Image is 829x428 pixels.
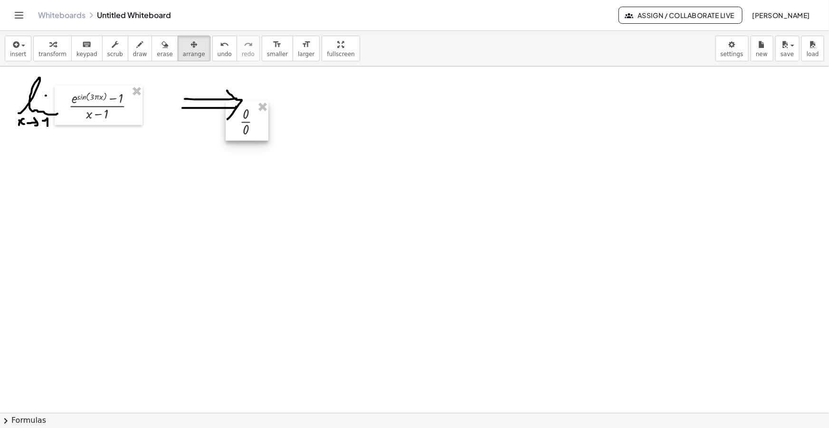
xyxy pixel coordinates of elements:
[220,39,229,50] i: undo
[76,51,97,57] span: keypad
[298,51,314,57] span: larger
[327,51,354,57] span: fullscreen
[212,36,237,61] button: undoundo
[128,36,152,61] button: draw
[775,36,800,61] button: save
[273,39,282,50] i: format_size
[38,51,67,57] span: transform
[267,51,288,57] span: smaller
[293,36,320,61] button: format_sizelarger
[82,39,91,50] i: keyboard
[107,51,123,57] span: scrub
[102,36,128,61] button: scrub
[262,36,293,61] button: format_sizesmaller
[71,36,103,61] button: keyboardkeypad
[744,7,818,24] button: [PERSON_NAME]
[11,8,27,23] button: Toggle navigation
[715,36,749,61] button: settings
[218,51,232,57] span: undo
[627,11,734,19] span: Assign / Collaborate Live
[619,7,743,24] button: Assign / Collaborate Live
[801,36,824,61] button: load
[152,36,178,61] button: erase
[302,39,311,50] i: format_size
[751,36,773,61] button: new
[322,36,360,61] button: fullscreen
[38,10,86,20] a: Whiteboards
[33,36,72,61] button: transform
[178,36,210,61] button: arrange
[721,51,743,57] span: settings
[752,11,810,19] span: [PERSON_NAME]
[157,51,172,57] span: erase
[133,51,147,57] span: draw
[5,36,31,61] button: insert
[237,36,260,61] button: redoredo
[756,51,768,57] span: new
[183,51,205,57] span: arrange
[242,51,255,57] span: redo
[781,51,794,57] span: save
[10,51,26,57] span: insert
[244,39,253,50] i: redo
[807,51,819,57] span: load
